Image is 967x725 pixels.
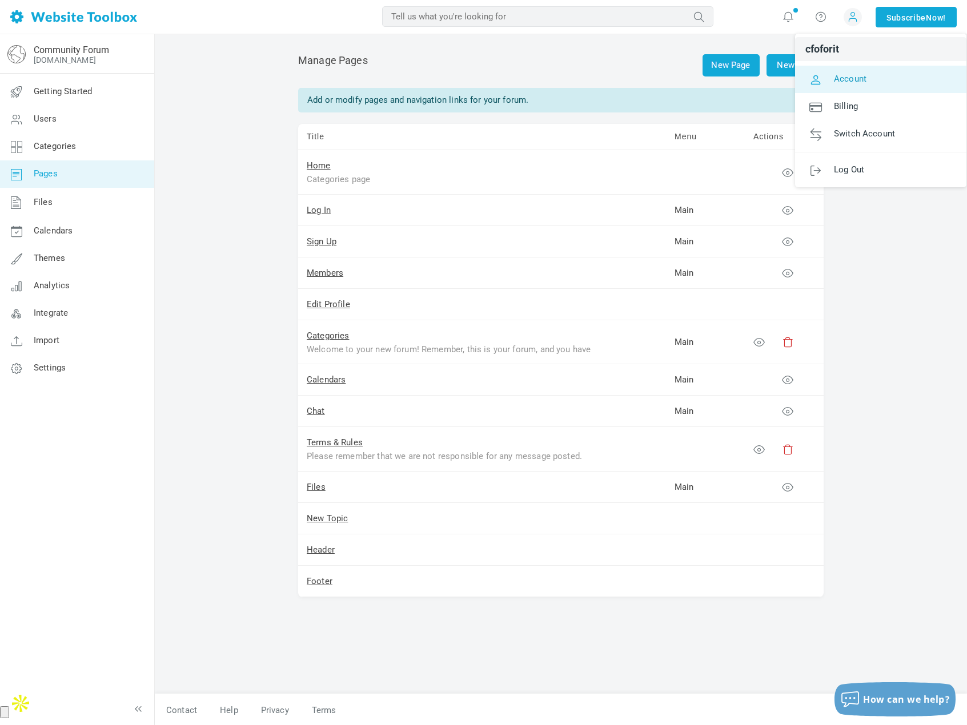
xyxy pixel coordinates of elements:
td: Menu [666,124,745,150]
a: SubscribeNow! [876,7,957,27]
td: Main [666,320,745,365]
a: Billing [795,93,966,120]
img: Apollo [9,692,32,715]
a: New Page [703,54,760,76]
div: Add or modify pages and navigation links for your forum. [298,88,824,112]
a: Home [307,160,331,171]
a: [DOMAIN_NAME] [34,55,96,65]
span: Users [34,114,57,124]
td: Main [666,396,745,427]
a: Footer [307,576,332,586]
a: Log In [307,205,331,215]
a: Members [307,268,343,278]
img: globe-icon.png [7,45,26,63]
div: Please remember that we are not responsible for any message posted. We do not vouch for or warran... [307,449,592,462]
a: Account [795,66,966,93]
h2: Manage Pages [298,54,824,76]
span: cfoforit [805,44,839,54]
td: Main [666,472,745,503]
span: Themes [34,253,65,263]
span: Now! [926,11,946,24]
span: Pages [34,168,58,179]
a: Calendars [307,374,346,385]
span: Getting Started [34,86,92,96]
span: Analytics [34,280,70,291]
td: Main [666,226,745,257]
button: How can we help? [834,682,956,716]
span: Settings [34,362,66,373]
td: Title [298,124,666,150]
input: Tell us what you're looking for [382,6,713,27]
span: Integrate [34,308,68,318]
a: Sign Up [307,236,336,247]
a: Files [307,482,326,492]
a: New Topic [307,513,348,523]
td: Actions [745,124,824,150]
a: Edit Profile [307,299,350,309]
span: Account [834,73,866,83]
span: Switch Account [834,128,895,138]
span: Files [34,197,53,207]
td: Main [666,195,745,226]
td: Main [666,257,745,289]
div: Categories page [307,172,592,186]
a: Chat [307,406,325,416]
a: Community Forum [34,45,109,55]
td: Main [666,364,745,396]
span: Import [34,335,59,345]
span: Log Out [834,164,864,174]
span: Billing [834,100,858,111]
div: Welcome to your new forum! Remember, this is your forum, and you have the freedom to change the t... [307,343,592,356]
a: New Link [767,54,824,76]
a: Terms & Rules [307,437,363,448]
span: Categories [34,141,77,151]
a: Header [307,545,335,555]
span: Calendars [34,225,73,236]
a: Categories [307,331,350,341]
